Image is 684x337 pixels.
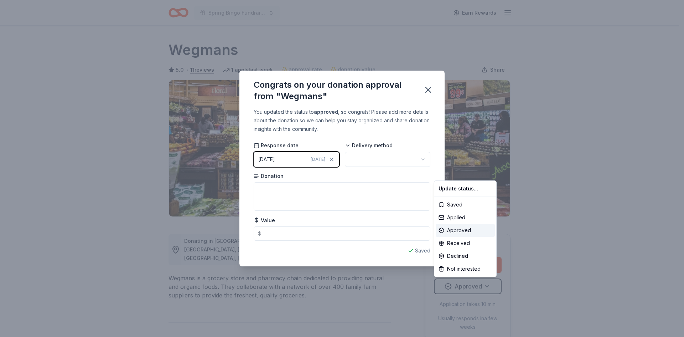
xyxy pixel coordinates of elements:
div: Saved [436,198,495,211]
div: Update status... [436,182,495,195]
div: Applied [436,211,495,224]
div: Received [436,237,495,250]
div: Approved [436,224,495,237]
div: Declined [436,250,495,262]
span: Spring Bingo Fundraiser [208,9,265,17]
div: Not interested [436,262,495,275]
